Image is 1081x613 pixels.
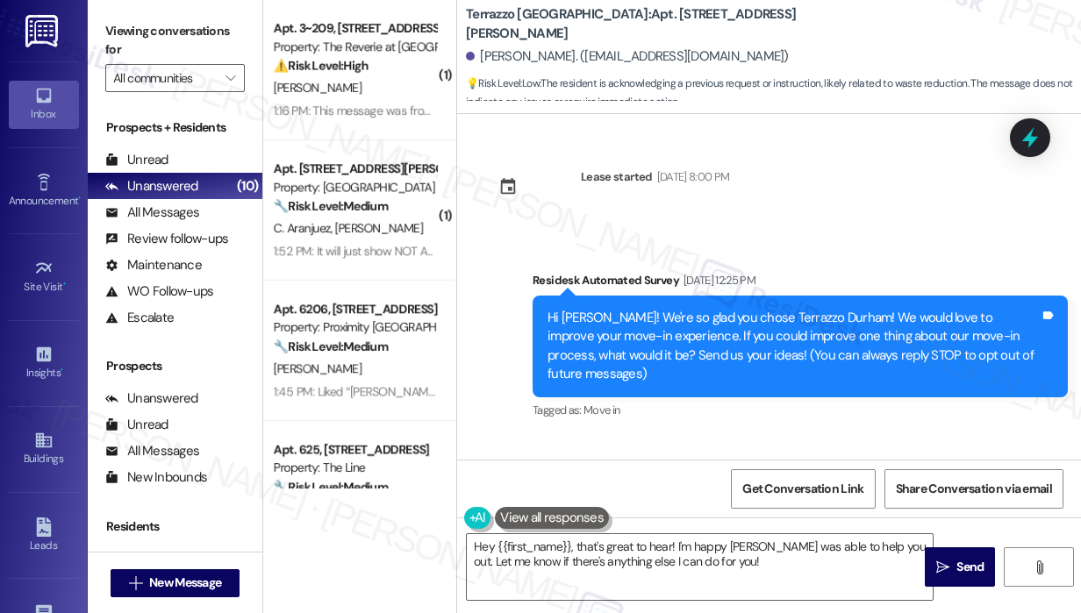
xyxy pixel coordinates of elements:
span: Get Conversation Link [742,480,863,498]
div: Apt. 625, [STREET_ADDRESS] [274,440,436,459]
span: • [63,278,66,290]
button: Get Conversation Link [731,469,875,509]
div: WO Follow-ups [105,282,213,301]
img: ResiDesk Logo [25,15,61,47]
div: Residesk Automated Survey [533,271,1068,296]
a: Inbox [9,81,79,128]
div: Unread [105,151,168,169]
textarea: Hey {{first_name}}, that's great to hear! I'm happy [PERSON_NAME] was able to help you out. Let m... [467,534,933,600]
span: • [78,192,81,204]
div: Property: Proximity [GEOGRAPHIC_DATA] [274,318,436,337]
div: Property: [GEOGRAPHIC_DATA] [274,178,436,196]
div: Prospects [88,357,262,375]
button: New Message [111,569,240,597]
a: Leads [9,512,79,560]
b: Terrazzo [GEOGRAPHIC_DATA]: Apt. [STREET_ADDRESS][PERSON_NAME] [466,5,817,43]
a: Insights • [9,339,79,387]
span: C. Aranjuez [274,220,335,236]
strong: 🔧 Risk Level: Medium [274,198,388,214]
button: Share Conversation via email [884,469,1063,509]
span: [PERSON_NAME] [274,360,362,376]
div: All Messages [105,203,199,222]
strong: 🔧 Risk Level: Medium [274,479,388,495]
div: Review follow-ups [105,230,228,248]
div: Apt. 6206, [STREET_ADDRESS][PERSON_NAME] [274,300,436,318]
div: Apt. 3~209, [STREET_ADDRESS] [274,19,436,38]
input: All communities [113,64,217,92]
div: [DATE] 8:00 PM [653,168,730,186]
label: Viewing conversations for [105,18,245,64]
div: Property: The Reverie at [GEOGRAPHIC_DATA][PERSON_NAME] [274,38,436,56]
span: Send [956,558,984,576]
div: 1:52 PM: It will just show NOT AVAILABLE.. [274,243,477,259]
div: All Messages [105,442,199,460]
div: Escalate [105,309,174,327]
strong: 🔧 Risk Level: Medium [274,339,388,354]
i:  [129,576,142,590]
span: • [61,364,63,376]
div: New Inbounds [105,468,207,487]
strong: 💡 Risk Level: Low [466,76,540,90]
span: New Message [149,574,221,592]
div: Tagged as: [533,397,1068,423]
button: Send [925,547,995,587]
i:  [936,560,949,574]
span: [PERSON_NAME] [274,80,362,96]
div: [DATE] 12:25 PM [679,271,755,289]
div: Unread [105,416,168,434]
div: Unanswered [105,177,198,196]
div: Property: The Line [274,459,436,477]
div: Hi [PERSON_NAME]! We're so glad you chose Terrazzo Durham! We would love to improve your move-in ... [548,309,1040,384]
div: Maintenance [105,256,202,274]
span: Share Conversation via email [896,480,1052,498]
strong: ⚠️ Risk Level: High [274,58,369,74]
a: Buildings [9,425,79,473]
div: Lease started [581,168,653,186]
div: Prospects + Residents [88,118,262,137]
span: Move in [583,403,619,417]
div: Apt. [STREET_ADDRESS][PERSON_NAME] [274,160,436,178]
i:  [226,71,235,85]
span: [PERSON_NAME] [335,220,423,236]
a: Site Visit • [9,253,79,301]
span: : The resident is acknowledging a previous request or instruction, likely related to waste reduct... [466,75,1081,112]
div: Unanswered [105,389,198,408]
i:  [1033,560,1046,574]
div: (10) [233,173,262,200]
div: Residents [88,517,262,536]
div: [PERSON_NAME]. ([EMAIL_ADDRESS][DOMAIN_NAME]) [466,47,789,66]
div: Unread [105,549,168,567]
